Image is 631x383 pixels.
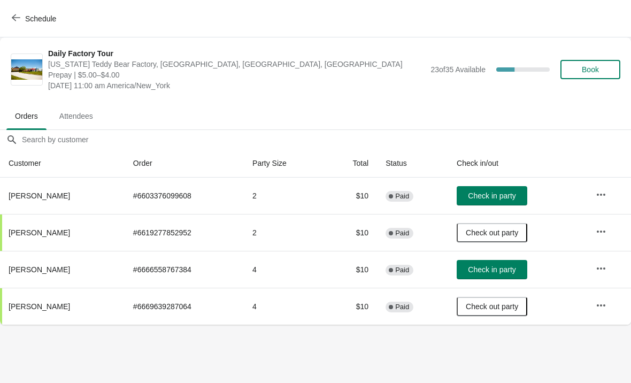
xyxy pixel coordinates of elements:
button: Check in party [457,260,527,279]
th: Order [125,149,244,178]
span: Check in party [468,265,515,274]
td: # 6619277852952 [125,214,244,251]
span: [US_STATE] Teddy Bear Factory, [GEOGRAPHIC_DATA], [GEOGRAPHIC_DATA], [GEOGRAPHIC_DATA] [48,59,425,70]
td: # 6666558767384 [125,251,244,288]
td: $10 [325,178,377,214]
td: 2 [244,214,325,251]
td: # 6669639287064 [125,288,244,325]
button: Check in party [457,186,527,205]
button: Check out party [457,223,527,242]
button: Schedule [5,9,65,28]
button: Book [560,60,620,79]
span: Check out party [466,228,518,237]
span: [PERSON_NAME] [9,302,70,311]
img: Daily Factory Tour [11,59,42,80]
span: Prepay | $5.00–$4.00 [48,70,425,80]
td: $10 [325,251,377,288]
span: Paid [395,192,409,201]
span: [PERSON_NAME] [9,191,70,200]
td: 4 [244,251,325,288]
td: # 6603376099608 [125,178,244,214]
span: [PERSON_NAME] [9,265,70,274]
span: Check out party [466,302,518,311]
th: Total [325,149,377,178]
span: Paid [395,266,409,274]
th: Party Size [244,149,325,178]
span: Book [582,65,599,74]
td: $10 [325,288,377,325]
button: Check out party [457,297,527,316]
span: Paid [395,303,409,311]
span: Paid [395,229,409,238]
td: 4 [244,288,325,325]
span: Daily Factory Tour [48,48,425,59]
td: $10 [325,214,377,251]
span: 23 of 35 Available [430,65,486,74]
span: Orders [6,106,47,126]
span: [PERSON_NAME] [9,228,70,237]
span: [DATE] 11:00 am America/New_York [48,80,425,91]
td: 2 [244,178,325,214]
th: Check in/out [448,149,587,178]
span: Check in party [468,191,515,200]
span: Schedule [25,14,56,23]
input: Search by customer [21,130,631,149]
th: Status [377,149,448,178]
span: Attendees [51,106,102,126]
